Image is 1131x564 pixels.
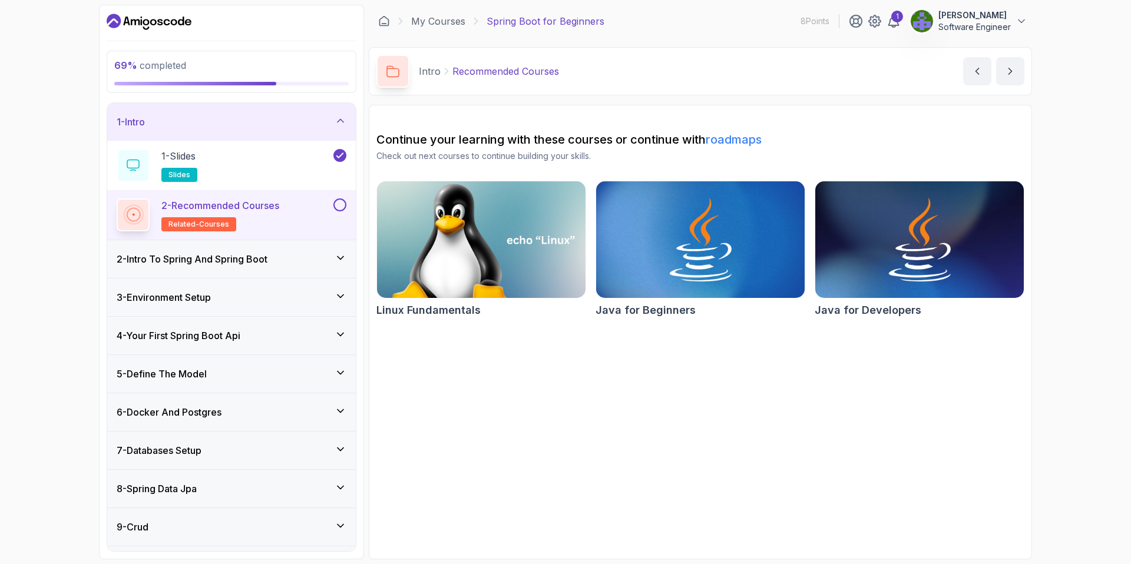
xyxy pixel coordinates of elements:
span: completed [114,59,186,71]
button: 9-Crud [107,508,356,546]
h3: 2 - Intro To Spring And Spring Boot [117,252,267,266]
button: 7-Databases Setup [107,432,356,469]
button: 6-Docker And Postgres [107,393,356,431]
h2: Java for Developers [815,302,921,319]
p: Recommended Courses [452,64,559,78]
button: 4-Your First Spring Boot Api [107,317,356,354]
h2: Linux Fundamentals [376,302,481,319]
a: Java for Beginners cardJava for Beginners [596,181,805,319]
button: 2-Recommended Coursesrelated-courses [117,198,346,231]
p: Check out next courses to continue building your skills. [376,150,1024,162]
h3: 1 - Intro [117,115,145,129]
button: 3-Environment Setup [107,278,356,316]
button: previous content [963,57,991,85]
p: 1 - Slides [161,149,196,163]
p: Software Engineer [938,21,1011,33]
h3: 8 - Spring Data Jpa [117,482,197,496]
h2: Continue your learning with these courses or continue with [376,131,1024,148]
h3: 4 - Your First Spring Boot Api [117,329,240,343]
h3: 3 - Environment Setup [117,290,211,304]
img: Java for Developers card [815,181,1024,298]
h3: 9 - Crud [117,520,148,534]
span: slides [168,170,190,180]
h3: 7 - Databases Setup [117,443,201,457]
h2: Java for Beginners [596,302,696,319]
button: 5-Define The Model [107,355,356,393]
a: 1 [887,14,901,28]
p: 2 - Recommended Courses [161,198,279,213]
h3: 5 - Define The Model [117,367,207,381]
a: My Courses [411,14,465,28]
button: user profile image[PERSON_NAME]Software Engineer [910,9,1027,33]
span: 69 % [114,59,137,71]
a: Dashboard [378,15,390,27]
a: Dashboard [107,12,191,31]
p: Intro [419,64,441,78]
a: Linux Fundamentals cardLinux Fundamentals [376,181,586,319]
button: 8-Spring Data Jpa [107,470,356,507]
a: roadmaps [706,132,762,147]
button: 1-Intro [107,103,356,141]
img: Java for Beginners card [596,181,805,298]
div: 1 [891,11,903,22]
h3: 6 - Docker And Postgres [117,405,221,419]
p: 8 Points [801,15,829,27]
img: user profile image [911,10,933,32]
button: next content [996,57,1024,85]
button: 2-Intro To Spring And Spring Boot [107,240,356,278]
a: Java for Developers cardJava for Developers [815,181,1024,319]
p: [PERSON_NAME] [938,9,1011,21]
p: Spring Boot for Beginners [487,14,604,28]
span: related-courses [168,220,229,229]
button: 1-Slidesslides [117,149,346,182]
img: Linux Fundamentals card [372,178,591,301]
